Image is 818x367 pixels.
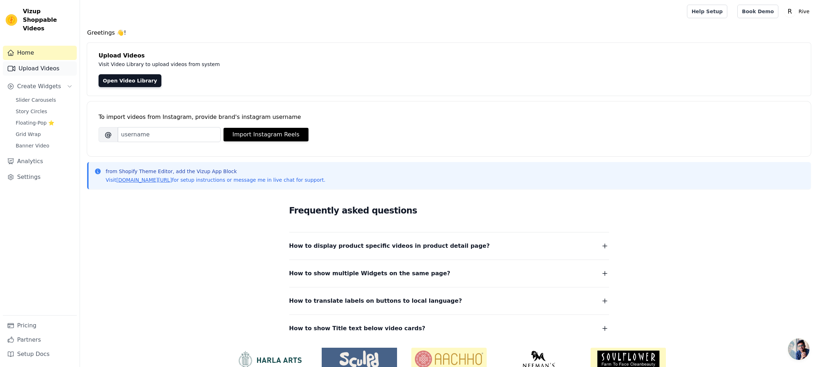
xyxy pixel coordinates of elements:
button: How to show Title text below video cards? [289,323,609,333]
span: How to translate labels on buttons to local language? [289,296,462,306]
span: Vizup Shoppable Videos [23,7,74,33]
span: Create Widgets [17,82,61,91]
button: How to display product specific videos in product detail page? [289,241,609,251]
h2: Frequently asked questions [289,203,609,218]
span: How to show Title text below video cards? [289,323,426,333]
img: Vizup [6,14,17,26]
a: Grid Wrap [11,129,77,139]
button: Import Instagram Reels [224,128,308,141]
span: Slider Carousels [16,96,56,104]
p: Visit for setup instructions or message me in live chat for support. [106,176,325,183]
button: How to translate labels on buttons to local language? [289,296,609,306]
span: Story Circles [16,108,47,115]
h4: Upload Videos [99,51,799,60]
input: username [118,127,221,142]
span: How to display product specific videos in product detail page? [289,241,490,251]
span: Grid Wrap [16,131,41,138]
a: Story Circles [11,106,77,116]
p: Rive [796,5,812,18]
button: How to show multiple Widgets on the same page? [289,268,609,278]
a: Pricing [3,318,77,333]
a: Open Video Library [99,74,161,87]
button: Create Widgets [3,79,77,94]
a: Ouvrir le chat [788,338,809,360]
button: R Rive [784,5,812,18]
a: Book Demo [737,5,778,18]
a: Home [3,46,77,60]
a: Floating-Pop ⭐ [11,118,77,128]
span: @ [99,127,118,142]
a: Partners [3,333,77,347]
text: R [788,8,792,15]
a: Slider Carousels [11,95,77,105]
h4: Greetings 👋! [87,29,811,37]
span: Banner Video [16,142,49,149]
p: from Shopify Theme Editor, add the Vizup App Block [106,168,325,175]
a: Analytics [3,154,77,169]
a: Settings [3,170,77,184]
p: Visit Video Library to upload videos from system [99,60,418,69]
a: Help Setup [687,5,727,18]
a: Banner Video [11,141,77,151]
div: To import videos from Instagram, provide brand's instagram username [99,113,799,121]
a: Setup Docs [3,347,77,361]
a: Upload Videos [3,61,77,76]
a: [DOMAIN_NAME][URL] [116,177,172,183]
span: Floating-Pop ⭐ [16,119,54,126]
span: How to show multiple Widgets on the same page? [289,268,451,278]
